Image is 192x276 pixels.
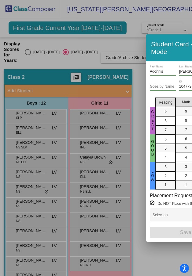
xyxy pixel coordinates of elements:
[150,140,155,157] span: Good
[185,164,187,169] span: 3
[164,155,167,160] span: 4
[164,146,167,151] span: 5
[180,230,191,235] span: Save
[185,155,187,160] span: 4
[164,173,167,179] span: 2
[150,110,155,131] span: Great
[159,100,172,105] span: Reading
[185,127,187,132] span: 7
[164,164,167,170] span: 3
[182,99,190,105] span: Math
[150,85,176,89] input: goes by name
[185,136,187,142] span: 6
[185,173,187,178] span: 2
[185,145,187,151] span: 5
[150,169,155,182] span: Low
[185,182,187,188] span: 1
[164,136,167,142] span: 6
[164,127,167,133] span: 7
[164,182,167,188] span: 1
[164,118,167,124] span: 8
[164,109,167,114] span: 9
[185,109,187,114] span: 9
[185,118,187,123] span: 8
